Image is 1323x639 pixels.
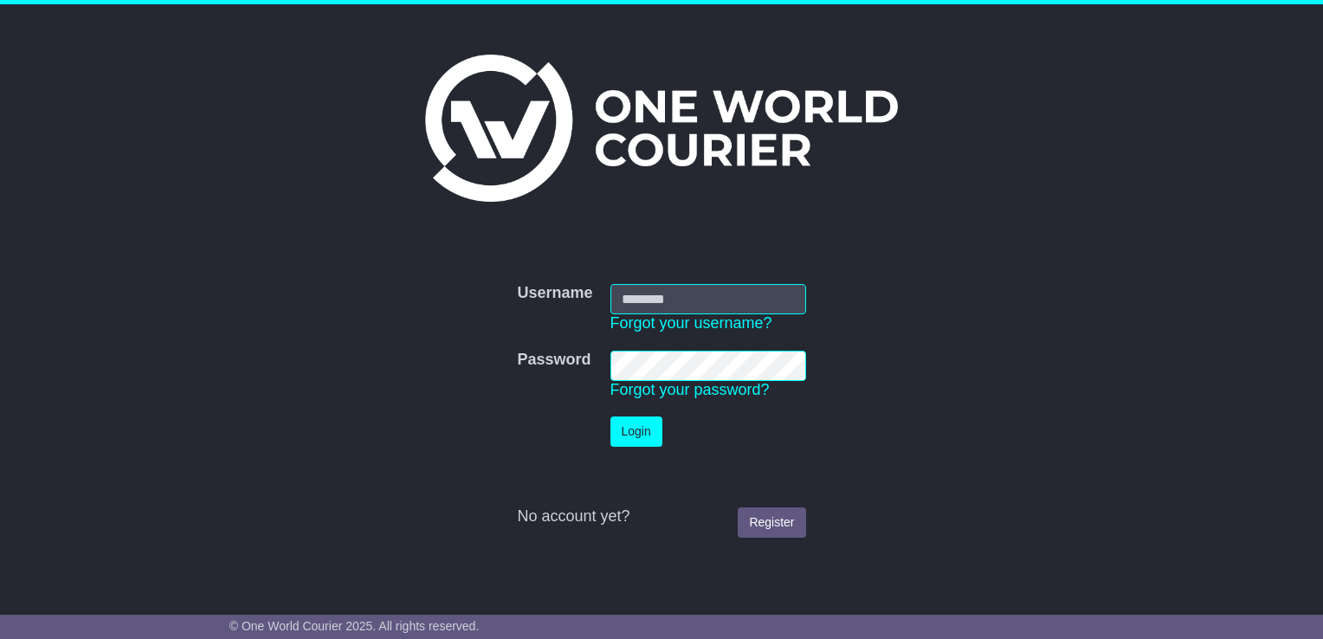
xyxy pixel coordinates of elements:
[517,507,805,526] div: No account yet?
[610,416,662,447] button: Login
[610,381,770,398] a: Forgot your password?
[738,507,805,538] a: Register
[517,284,592,303] label: Username
[229,619,480,633] span: © One World Courier 2025. All rights reserved.
[610,314,772,332] a: Forgot your username?
[425,55,898,202] img: One World
[517,351,591,370] label: Password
